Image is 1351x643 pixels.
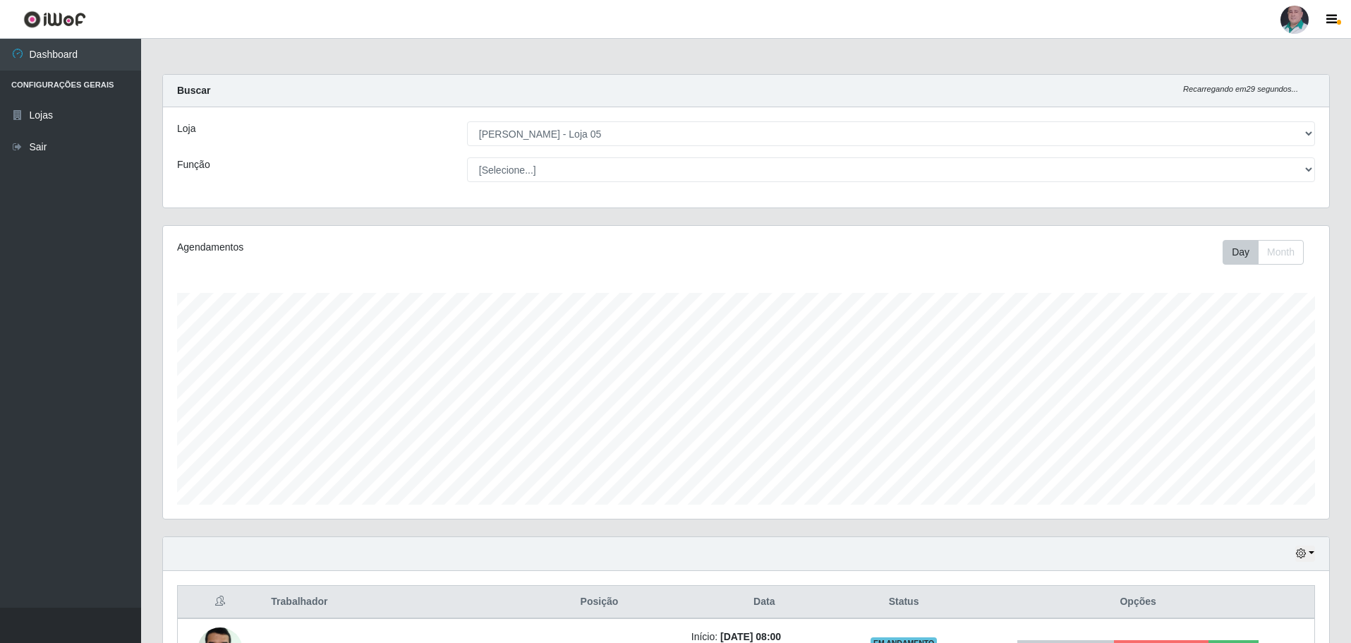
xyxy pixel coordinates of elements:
[23,11,86,28] img: CoreUI Logo
[516,586,683,619] th: Posição
[1223,240,1315,265] div: Toolbar with button groups
[683,586,846,619] th: Data
[720,631,781,642] time: [DATE] 08:00
[1258,240,1304,265] button: Month
[1223,240,1304,265] div: First group
[177,85,210,96] strong: Buscar
[262,586,516,619] th: Trabalhador
[1183,85,1298,93] i: Recarregando em 29 segundos...
[846,586,962,619] th: Status
[962,586,1314,619] th: Opções
[177,157,210,172] label: Função
[1223,240,1259,265] button: Day
[177,121,195,136] label: Loja
[177,240,639,255] div: Agendamentos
